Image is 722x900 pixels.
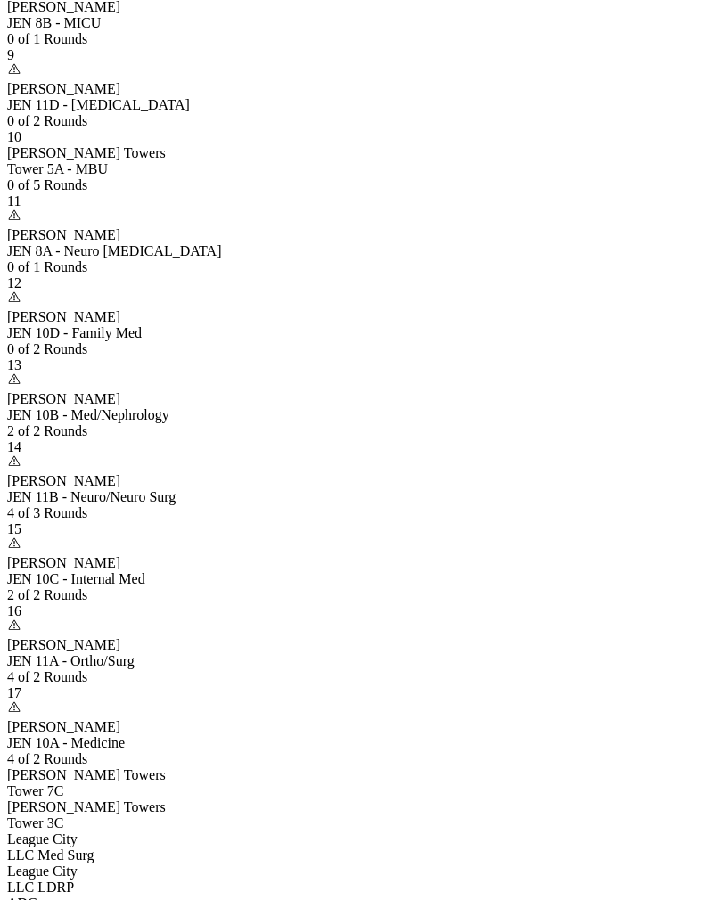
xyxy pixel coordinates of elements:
[7,767,715,783] div: [PERSON_NAME] Towers
[7,783,715,799] div: Tower 7C
[7,177,715,193] div: 0 of 5 Rounds
[7,439,715,455] div: 14
[7,637,715,653] div: [PERSON_NAME]
[7,227,715,243] div: [PERSON_NAME]
[7,407,715,423] div: JEN 10B - Med/Nephrology
[7,505,715,521] div: 4 of 3 Rounds
[7,521,715,537] div: 15
[7,587,715,603] div: 2 of 2 Rounds
[7,423,715,439] div: 2 of 2 Rounds
[7,81,715,97] div: [PERSON_NAME]
[7,243,715,259] div: JEN 8A - Neuro [MEDICAL_DATA]
[7,863,715,880] div: League City
[7,31,715,47] div: 0 of 1 Rounds
[7,145,715,161] div: [PERSON_NAME] Towers
[7,555,715,571] div: [PERSON_NAME]
[7,603,715,619] div: 16
[7,847,715,863] div: LLC Med Surg
[7,473,715,489] div: [PERSON_NAME]
[7,880,715,896] div: LLC LDRP
[7,735,715,751] div: JEN 10A - Medicine
[7,275,715,291] div: 12
[7,815,715,831] div: Tower 3C
[7,129,715,145] div: 10
[7,161,715,177] div: Tower 5A - MBU
[7,309,715,325] div: [PERSON_NAME]
[7,97,715,113] div: JEN 11D - [MEDICAL_DATA]
[7,571,715,587] div: JEN 10C - Internal Med
[7,751,715,767] div: 4 of 2 Rounds
[7,799,715,815] div: [PERSON_NAME] Towers
[7,685,715,701] div: 17
[7,15,715,31] div: JEN 8B - MICU
[7,325,715,341] div: JEN 10D - Family Med
[7,357,715,373] div: 13
[7,831,715,847] div: League City
[7,669,715,685] div: 4 of 2 Rounds
[7,489,715,505] div: JEN 11B - Neuro/Neuro Surg
[7,341,715,357] div: 0 of 2 Rounds
[7,391,715,407] div: [PERSON_NAME]
[7,193,715,209] div: 11
[7,47,715,63] div: 9
[7,259,715,275] div: 0 of 1 Rounds
[7,653,715,669] div: JEN 11A - Ortho/Surg
[7,113,715,129] div: 0 of 2 Rounds
[7,719,715,735] div: [PERSON_NAME]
